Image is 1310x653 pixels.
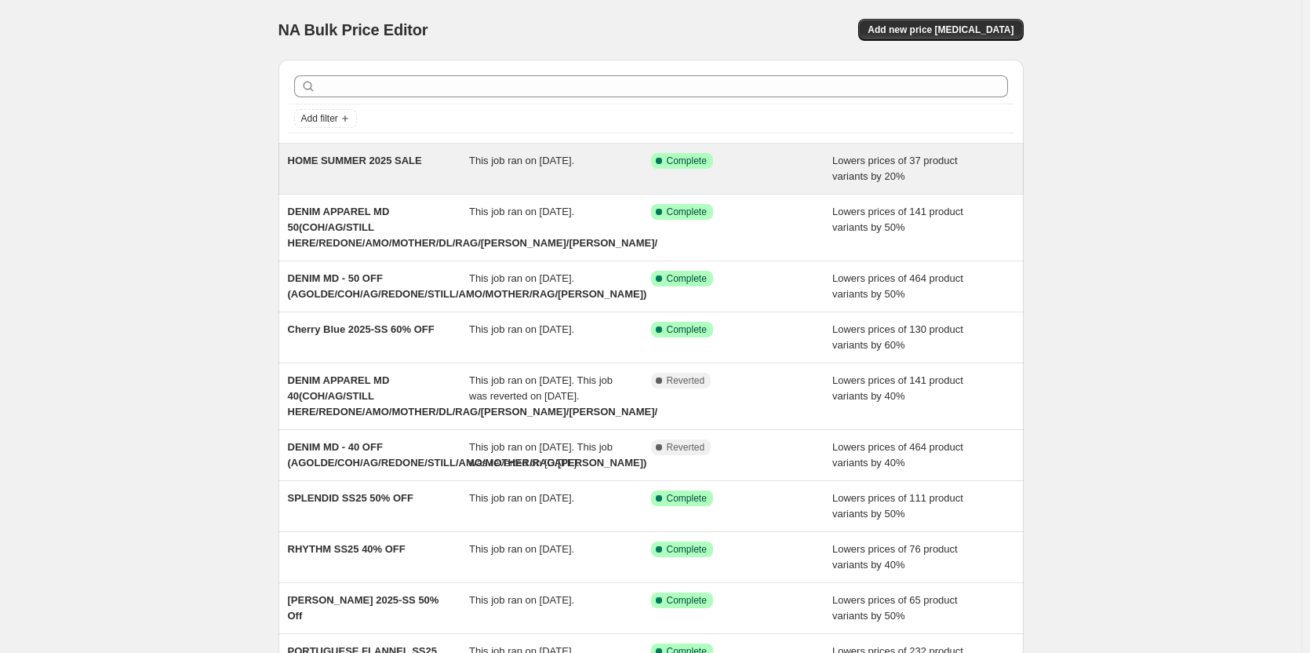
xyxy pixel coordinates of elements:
span: Complete [667,492,707,505]
span: Lowers prices of 37 product variants by 20% [832,155,958,182]
span: DENIM MD - 40 OFF (AGOLDE/COH/AG/REDONE/STILL/AMO/MOTHER/RAG/[PERSON_NAME]) [288,441,647,469]
span: Reverted [667,441,705,454]
span: Lowers prices of 141 product variants by 50% [832,206,963,233]
span: This job ran on [DATE]. [469,543,574,555]
span: Complete [667,323,707,336]
span: Complete [667,543,707,556]
span: This job ran on [DATE]. [469,272,574,284]
span: Complete [667,206,707,218]
span: Lowers prices of 111 product variants by 50% [832,492,963,520]
span: This job ran on [DATE]. [469,323,574,335]
span: [PERSON_NAME] 2025-SS 50% Off [288,594,439,622]
span: Lowers prices of 464 product variants by 50% [832,272,963,300]
span: Lowers prices of 76 product variants by 40% [832,543,958,571]
span: Add filter [301,112,338,125]
button: Add filter [294,109,357,128]
span: This job ran on [DATE]. [469,492,574,504]
span: Lowers prices of 141 product variants by 40% [832,374,963,402]
span: Complete [667,155,707,167]
span: Complete [667,594,707,607]
span: This job ran on [DATE]. [469,155,574,166]
span: This job ran on [DATE]. This job was reverted on [DATE]. [469,441,613,469]
span: Lowers prices of 65 product variants by 50% [832,594,958,622]
span: Add new price [MEDICAL_DATA] [868,24,1013,36]
span: SPLENDID SS25 50% OFF [288,492,413,504]
span: Complete [667,272,707,285]
span: This job ran on [DATE]. [469,206,574,217]
span: RHYTHM SS25 40% OFF [288,543,406,555]
span: This job ran on [DATE]. This job was reverted on [DATE]. [469,374,613,402]
span: DENIM MD - 50 OFF (AGOLDE/COH/AG/REDONE/STILL/AMO/MOTHER/RAG/[PERSON_NAME]) [288,272,647,300]
span: DENIM APPAREL MD 40(COH/AG/STILL HERE/REDONE/AMO/MOTHER/DL/RAG/[PERSON_NAME]/[PERSON_NAME]/ [288,374,658,418]
span: HOME SUMMER 2025 SALE [288,155,422,166]
span: Reverted [667,374,705,387]
button: Add new price [MEDICAL_DATA] [858,19,1023,41]
span: This job ran on [DATE]. [469,594,574,606]
span: Cherry Blue 2025-SS 60% OFF [288,323,435,335]
span: Lowers prices of 130 product variants by 60% [832,323,963,351]
span: DENIM APPAREL MD 50(COH/AG/STILL HERE/REDONE/AMO/MOTHER/DL/RAG/[PERSON_NAME]/[PERSON_NAME]/ [288,206,658,249]
span: NA Bulk Price Editor [278,21,428,38]
span: Lowers prices of 464 product variants by 40% [832,441,963,469]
